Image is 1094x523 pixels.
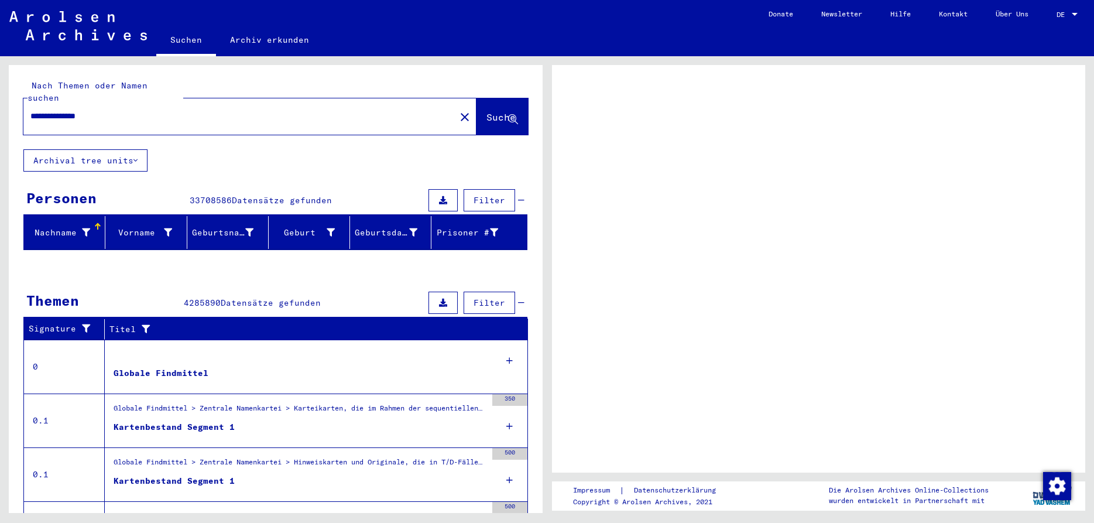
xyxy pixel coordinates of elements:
button: Clear [453,105,476,128]
p: wurden entwickelt in Partnerschaft mit [829,495,989,506]
div: Globale Findmittel [114,367,208,380]
div: | [573,484,730,497]
div: Nachname [29,223,105,242]
img: Zustimmung ändern [1043,472,1071,500]
div: Prisoner # [436,227,498,239]
div: Titel [109,323,505,336]
div: Geburtsdatum [355,227,417,239]
button: Suche [476,98,528,135]
div: Themen [26,290,79,311]
span: 33708586 [190,195,232,206]
div: Globale Findmittel > Zentrale Namenkartei > Karteikarten, die im Rahmen der sequentiellen Massend... [114,403,486,419]
div: Geburtsname [192,223,268,242]
mat-header-cell: Geburtsdatum [350,216,431,249]
div: Geburt‏ [273,223,349,242]
td: 0 [24,340,105,394]
a: Archiv erkunden [216,26,323,54]
div: 500 [492,502,527,514]
mat-header-cell: Nachname [24,216,105,249]
span: Datensätze gefunden [221,298,321,308]
div: Signature [29,323,95,335]
span: DE [1057,11,1069,19]
p: Copyright © Arolsen Archives, 2021 [573,497,730,507]
mat-header-cell: Prisoner # [431,216,526,249]
div: Kartenbestand Segment 1 [114,421,235,433]
div: Personen [26,187,97,208]
a: Impressum [573,484,619,497]
img: Arolsen_neg.svg [9,11,147,40]
a: Datenschutzerklärung [625,484,730,497]
div: Nachname [29,227,90,239]
mat-header-cell: Vorname [105,216,187,249]
div: Globale Findmittel > Zentrale Namenkartei > Hinweiskarten und Originale, die in T/D-Fällen aufgef... [114,457,486,473]
button: Archival tree units [23,149,148,172]
mat-icon: close [458,110,472,124]
div: 350 [492,394,527,406]
td: 0.1 [24,447,105,501]
div: Vorname [110,227,172,239]
div: Geburt‏ [273,227,335,239]
div: Zustimmung ändern [1042,471,1071,500]
span: Suche [486,111,516,123]
button: Filter [464,189,515,211]
div: Geburtsdatum [355,223,432,242]
button: Filter [464,292,515,314]
div: Prisoner # [436,223,512,242]
td: 0.1 [24,394,105,447]
p: Die Arolsen Archives Online-Collections [829,485,989,495]
span: 4285890 [184,298,221,308]
div: Signature [29,320,107,339]
span: Filter [474,195,505,206]
mat-label: Nach Themen oder Namen suchen [28,80,148,103]
div: Kartenbestand Segment 1 [114,475,235,487]
span: Datensätze gefunden [232,195,332,206]
div: Geburtsname [192,227,253,239]
mat-header-cell: Geburtsname [187,216,269,249]
div: 500 [492,448,527,460]
a: Suchen [156,26,216,56]
img: yv_logo.png [1030,481,1074,510]
span: Filter [474,298,505,308]
div: Titel [109,320,516,339]
div: Vorname [110,223,186,242]
mat-header-cell: Geburt‏ [269,216,350,249]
